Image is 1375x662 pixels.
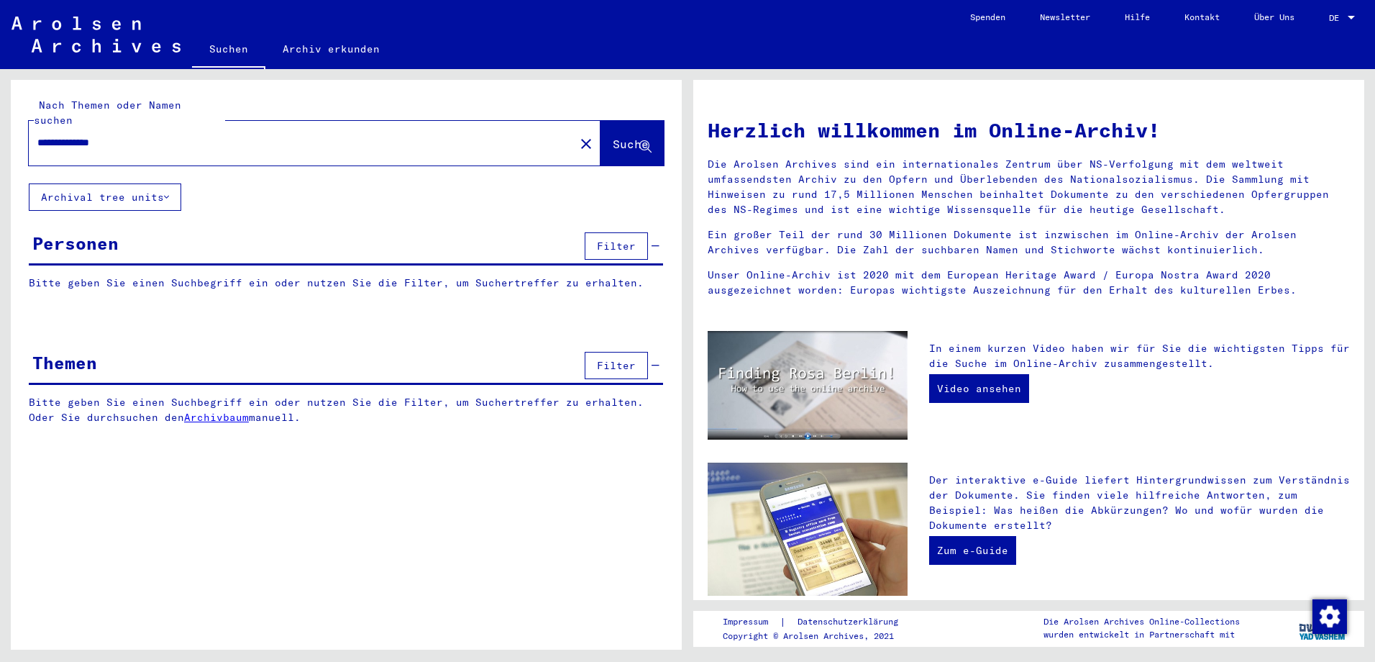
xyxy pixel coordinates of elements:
a: Zum e-Guide [929,536,1016,565]
p: Der interaktive e-Guide liefert Hintergrundwissen zum Verständnis der Dokumente. Sie finden viele... [929,473,1350,533]
a: Archivbaum [184,411,249,424]
a: Suchen [192,32,265,69]
div: | [723,615,915,630]
div: Personen [32,230,119,256]
p: Die Arolsen Archives Online-Collections [1043,615,1240,628]
img: Zustimmung ändern [1312,599,1347,634]
button: Filter [585,352,648,379]
div: Themen [32,350,97,376]
span: Suche [613,137,649,151]
h1: Herzlich willkommen im Online-Archiv! [708,115,1350,145]
p: Bitte geben Sie einen Suchbegriff ein oder nutzen Sie die Filter, um Suchertreffer zu erhalten. O... [29,395,664,425]
mat-icon: close [577,135,595,153]
button: Filter [585,232,648,260]
span: Filter [597,240,636,253]
p: Unser Online-Archiv ist 2020 mit dem European Heritage Award / Europa Nostra Award 2020 ausgezeic... [708,268,1350,298]
mat-label: Nach Themen oder Namen suchen [34,99,181,127]
a: Archiv erkunden [265,32,397,66]
a: Impressum [723,615,780,630]
img: Arolsen_neg.svg [12,17,181,53]
span: Filter [597,359,636,372]
button: Suche [600,121,664,165]
img: eguide.jpg [708,463,908,596]
button: Clear [572,129,600,158]
a: Datenschutzerklärung [786,615,915,630]
p: In einem kurzen Video haben wir für Sie die wichtigsten Tipps für die Suche im Online-Archiv zusa... [929,341,1350,371]
button: Archival tree units [29,183,181,211]
p: Bitte geben Sie einen Suchbegriff ein oder nutzen Sie die Filter, um Suchertreffer zu erhalten. [29,276,663,291]
p: Copyright © Arolsen Archives, 2021 [723,630,915,643]
p: Ein großer Teil der rund 30 Millionen Dokumente ist inzwischen im Online-Archiv der Arolsen Archi... [708,227,1350,258]
img: video.jpg [708,331,908,440]
img: yv_logo.png [1296,610,1350,646]
span: DE [1329,13,1345,23]
p: wurden entwickelt in Partnerschaft mit [1043,628,1240,641]
a: Video ansehen [929,374,1029,403]
div: Zustimmung ändern [1312,599,1346,633]
p: Die Arolsen Archives sind ein internationales Zentrum über NS-Verfolgung mit dem weltweit umfasse... [708,157,1350,217]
